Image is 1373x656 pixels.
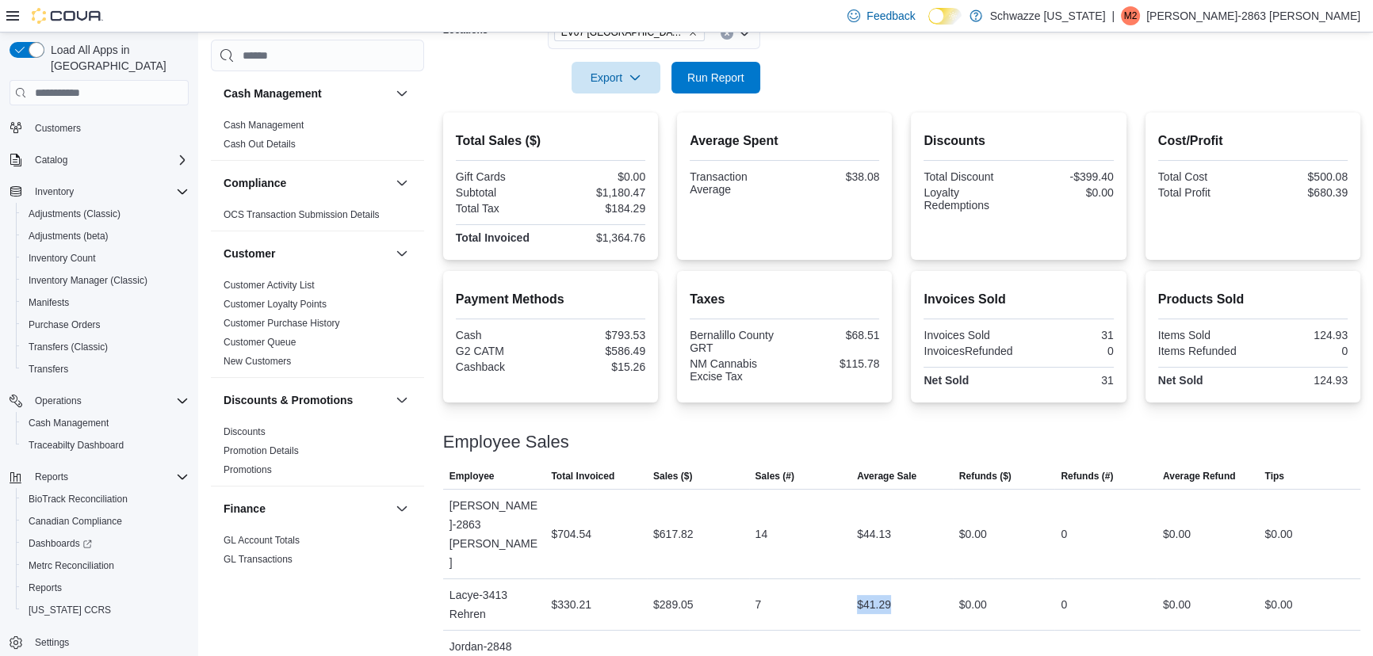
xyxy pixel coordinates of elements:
span: Feedback [866,8,915,24]
button: Canadian Compliance [16,510,195,532]
div: Total Tax [456,202,548,215]
button: Inventory Count [16,247,195,269]
span: Promotion Details [224,444,299,457]
span: Inventory Manager (Classic) [22,271,189,290]
p: Schwazze [US_STATE] [990,6,1106,25]
strong: Net Sold [1158,374,1203,387]
span: Metrc Reconciliation [29,559,114,572]
a: GL Transactions [224,554,293,565]
button: Adjustments (beta) [16,225,195,247]
span: GL Transactions [224,553,293,566]
span: Adjustments (Classic) [29,208,120,220]
button: Discounts & Promotions [392,391,411,410]
div: 0 [1022,345,1114,357]
span: Refunds ($) [959,470,1012,482]
button: Customer [392,244,411,263]
button: [US_STATE] CCRS [16,599,195,621]
button: Finance [224,501,389,517]
span: Dashboards [22,534,189,553]
span: Inventory Count [22,249,189,268]
span: Customer Purchase History [224,317,340,330]
button: Reports [3,466,195,488]
div: Subtotal [456,186,548,199]
div: 0 [1061,595,1067,614]
span: Inventory Count [29,252,96,265]
button: Adjustments (Classic) [16,203,195,225]
span: Cash Management [29,417,109,429]
span: Inventory Manager (Classic) [29,274,147,287]
p: | [1111,6,1115,25]
button: Catalog [3,149,195,171]
a: Transfers [22,360,75,379]
a: Customer Queue [224,337,296,348]
span: Reports [35,471,68,483]
div: $793.53 [553,329,645,341]
button: Manifests [16,292,195,314]
div: Loyalty Redemptions [924,186,1015,212]
span: Settings [29,632,189,652]
span: Washington CCRS [22,601,189,620]
span: Customers [29,118,189,138]
button: Compliance [224,175,389,191]
div: $704.54 [551,524,591,543]
a: Inventory Manager (Classic) [22,271,154,290]
button: Purchase Orders [16,314,195,336]
h3: Employee Sales [443,433,569,452]
span: Customer Activity List [224,279,315,292]
span: EV07 [GEOGRAPHIC_DATA] [561,25,685,40]
span: Customers [35,122,81,135]
div: 31 [1022,374,1114,387]
span: Load All Apps in [GEOGRAPHIC_DATA] [44,42,189,74]
span: Canadian Compliance [29,515,122,528]
a: Customer Activity List [224,280,315,291]
p: [PERSON_NAME]-2863 [PERSON_NAME] [1146,6,1360,25]
span: EV07 Paradise Hills [554,24,705,41]
button: Operations [3,390,195,412]
div: Finance [211,531,424,575]
h2: Total Sales ($) [456,132,645,151]
div: Discounts & Promotions [211,422,424,486]
a: Dashboards [16,532,195,555]
div: $0.00 [1022,186,1114,199]
button: Discounts & Promotions [224,392,389,408]
span: Adjustments (beta) [22,227,189,246]
button: Inventory [29,182,80,201]
button: Cash Management [392,84,411,103]
span: Inventory [35,185,74,198]
div: Cash [456,329,548,341]
div: $184.29 [553,202,645,215]
a: Discounts [224,426,266,437]
div: $500.08 [1256,170,1348,183]
h2: Discounts [924,132,1113,151]
div: $0.00 [1264,524,1292,543]
span: Customer Queue [224,336,296,349]
a: Settings [29,633,75,652]
span: Inventory [29,182,189,201]
span: Reports [29,582,62,594]
button: Operations [29,391,88,410]
div: $617.82 [653,524,694,543]
a: Cash Out Details [224,139,296,150]
span: Refunds (#) [1061,470,1113,482]
input: Dark Mode [928,8,962,25]
span: Tips [1264,470,1283,482]
span: Operations [29,391,189,410]
div: 31 [1022,329,1114,341]
span: Sales ($) [653,470,692,482]
button: Compliance [392,174,411,193]
span: Canadian Compliance [22,512,189,531]
h3: Discounts & Promotions [224,392,353,408]
h2: Cost/Profit [1158,132,1348,151]
div: Lacye-3413 Rehren [443,579,545,630]
div: $38.08 [788,170,880,183]
div: Cash Management [211,116,424,160]
div: $0.00 [959,595,987,614]
h2: Average Spent [690,132,879,151]
a: BioTrack Reconciliation [22,490,134,509]
span: BioTrack Reconciliation [22,490,189,509]
div: 7 [755,595,762,614]
div: InvoicesRefunded [924,345,1015,357]
div: $0.00 [1163,524,1191,543]
div: $330.21 [551,595,591,614]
